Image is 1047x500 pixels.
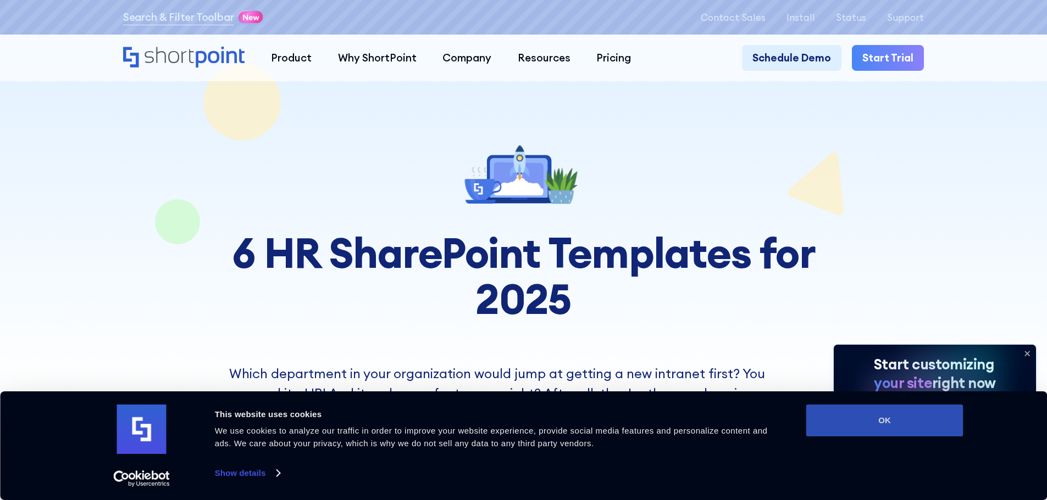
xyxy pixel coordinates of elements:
a: Company [429,45,505,71]
a: Home [123,47,245,69]
span: We use cookies to analyze our traffic in order to improve your website experience, provide social... [215,426,768,448]
a: Schedule Demo [742,45,841,71]
a: Contact Sales [701,12,766,23]
a: Install [786,12,815,23]
a: Start Trial [852,45,924,71]
a: Show details [215,465,280,481]
a: Pricing [584,45,645,71]
a: Status [836,12,866,23]
a: Support [887,12,924,23]
div: Pricing [596,50,631,66]
a: Search & Filter Toolbar [123,9,234,25]
strong: 6 HR SharePoint Templates for 2025 [232,226,816,325]
div: Product [271,50,312,66]
a: Resources [505,45,584,71]
div: Why ShortPoint [338,50,417,66]
div: This website uses cookies [215,408,782,421]
p: Which department in your organization would jump at getting a new intranet first? You guessed it ... [229,364,818,462]
div: Resources [518,50,570,66]
button: OK [806,405,963,436]
a: Why ShortPoint [325,45,430,71]
div: Company [442,50,491,66]
a: Product [258,45,325,71]
a: Usercentrics Cookiebot - opens in a new window [93,470,190,487]
img: logo [117,405,167,454]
